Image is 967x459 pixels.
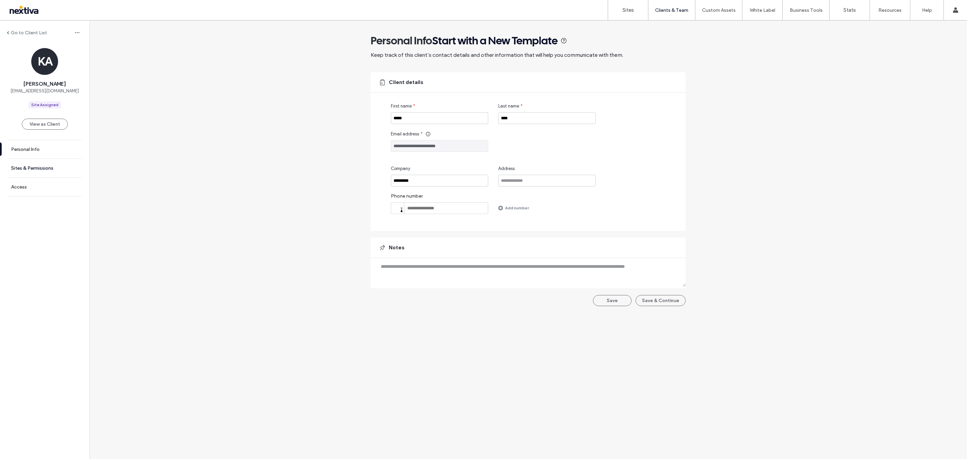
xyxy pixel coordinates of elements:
span: Help [15,5,29,11]
span: Address [498,165,515,172]
button: Save & Continue [636,295,686,306]
span: Personal Info [371,34,558,47]
span: [PERSON_NAME] [24,80,66,88]
label: Stats [843,7,856,13]
label: Sites [623,7,634,13]
span: [EMAIL_ADDRESS][DOMAIN_NAME] [10,88,79,94]
label: White Label [750,7,775,13]
input: Last name [498,112,596,124]
label: Resources [878,7,902,13]
span: Client details [389,79,423,86]
label: Add number [505,202,529,214]
label: Help [922,7,932,13]
input: Address [498,175,596,186]
span: Company [391,165,410,172]
span: Last name [498,103,519,110]
label: Sites & Permissions [11,165,53,171]
label: Phone number [391,193,488,202]
label: Business Tools [790,7,823,13]
input: Company [391,175,488,186]
div: KA [31,48,58,75]
span: First name [391,103,412,110]
button: View as Client [22,119,68,130]
div: Site Assigned [31,102,58,108]
label: Go to Client List [11,30,47,36]
button: Save [593,295,632,306]
input: Email address [391,140,488,152]
span: Keep track of this client’s contact details and other information that will help you communicate ... [371,52,623,58]
label: Clients & Team [655,7,688,13]
input: First name [391,112,488,124]
label: Access [11,184,27,190]
span: Notes [389,244,405,251]
span: Email address [391,131,419,137]
label: Custom Assets [702,7,736,13]
label: Personal Info [11,147,40,152]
